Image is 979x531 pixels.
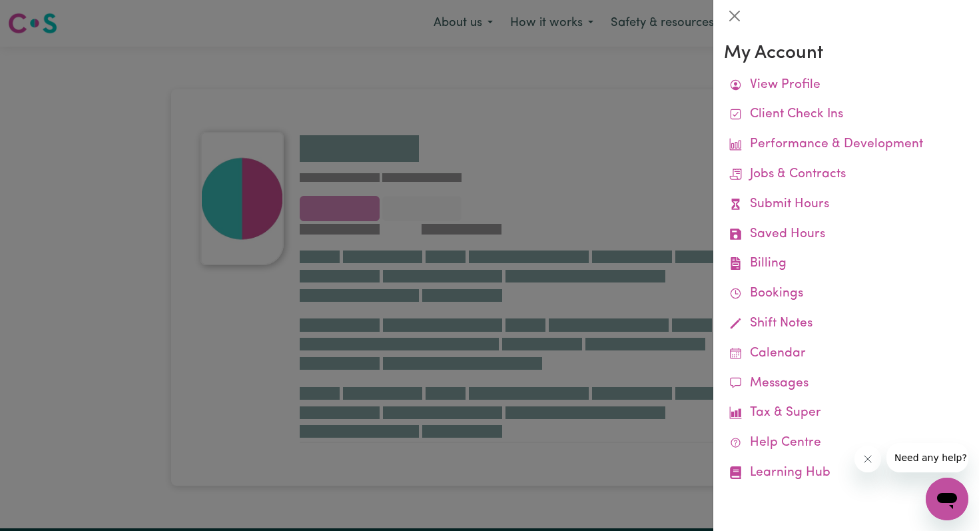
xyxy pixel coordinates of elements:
[724,279,968,309] a: Bookings
[724,5,745,27] button: Close
[724,249,968,279] a: Billing
[926,478,968,520] iframe: Button to launch messaging window
[724,458,968,488] a: Learning Hub
[724,71,968,101] a: View Profile
[724,369,968,399] a: Messages
[724,220,968,250] a: Saved Hours
[854,446,881,472] iframe: Close message
[724,130,968,160] a: Performance & Development
[724,428,968,458] a: Help Centre
[724,190,968,220] a: Submit Hours
[724,309,968,339] a: Shift Notes
[724,43,968,65] h3: My Account
[724,398,968,428] a: Tax & Super
[724,339,968,369] a: Calendar
[724,160,968,190] a: Jobs & Contracts
[724,100,968,130] a: Client Check Ins
[886,443,968,472] iframe: Message from company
